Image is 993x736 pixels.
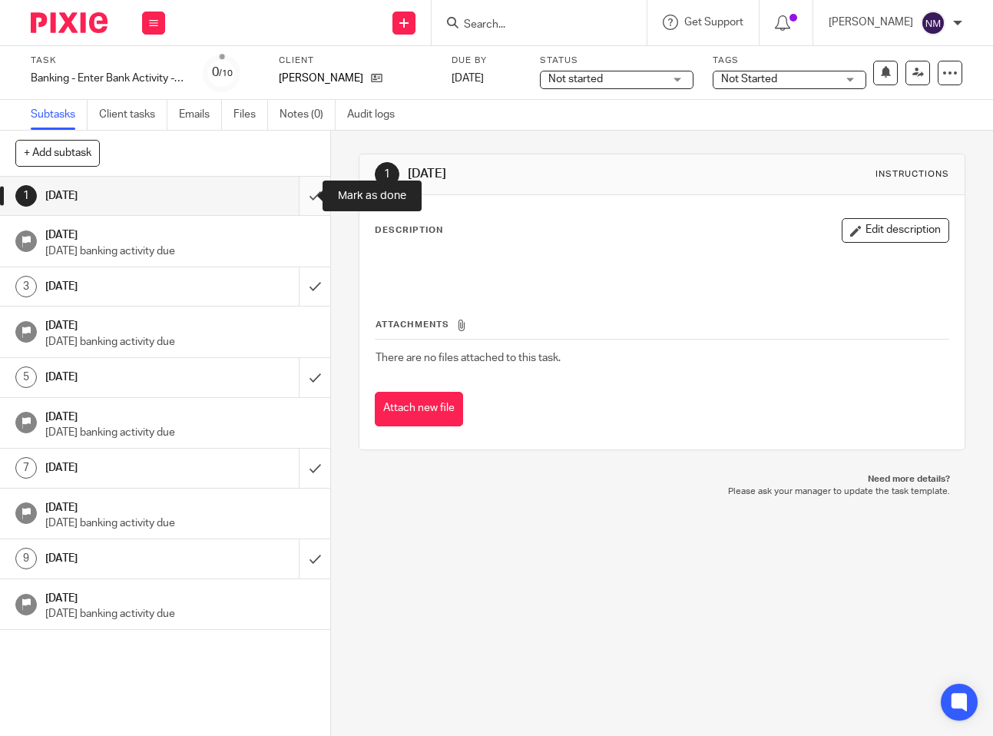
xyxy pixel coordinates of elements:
[15,366,37,388] div: 5
[45,244,315,259] p: [DATE] banking activity due
[721,74,777,85] span: Not Started
[31,100,88,130] a: Subtasks
[45,224,315,243] h1: [DATE]
[45,184,204,207] h1: [DATE]
[375,392,463,426] button: Attach new file
[45,334,315,350] p: [DATE] banking activity due
[31,71,184,86] div: Banking - Enter Bank Activity - week 35
[15,140,100,166] button: + Add subtask
[45,406,315,425] h1: [DATE]
[875,168,949,181] div: Instructions
[15,457,37,479] div: 7
[452,73,484,84] span: [DATE]
[921,11,945,35] img: svg%3E
[15,185,37,207] div: 1
[408,166,695,182] h1: [DATE]
[212,64,233,81] div: 0
[376,353,561,363] span: There are no files attached to this task.
[829,15,913,30] p: [PERSON_NAME]
[31,12,108,33] img: Pixie
[374,473,950,486] p: Need more details?
[376,320,449,329] span: Attachments
[548,74,603,85] span: Not started
[15,276,37,297] div: 3
[45,456,204,479] h1: [DATE]
[45,314,315,333] h1: [DATE]
[45,496,315,516] h1: [DATE]
[540,55,693,67] label: Status
[452,55,521,67] label: Due by
[375,224,443,237] p: Description
[462,18,601,32] input: Search
[842,218,949,243] button: Edit description
[280,100,336,130] a: Notes (0)
[45,606,315,622] p: [DATE] banking activity due
[45,425,315,440] p: [DATE] banking activity due
[684,17,743,28] span: Get Support
[374,486,950,498] p: Please ask your manager to update the task template.
[375,162,399,187] div: 1
[45,587,315,606] h1: [DATE]
[713,55,866,67] label: Tags
[45,516,315,531] p: [DATE] banking activity due
[279,55,432,67] label: Client
[219,69,233,78] small: /10
[233,100,268,130] a: Files
[45,366,204,389] h1: [DATE]
[31,55,184,67] label: Task
[45,547,204,570] h1: [DATE]
[179,100,222,130] a: Emails
[347,100,406,130] a: Audit logs
[99,100,167,130] a: Client tasks
[45,275,204,298] h1: [DATE]
[279,71,363,86] p: [PERSON_NAME]
[15,548,37,569] div: 9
